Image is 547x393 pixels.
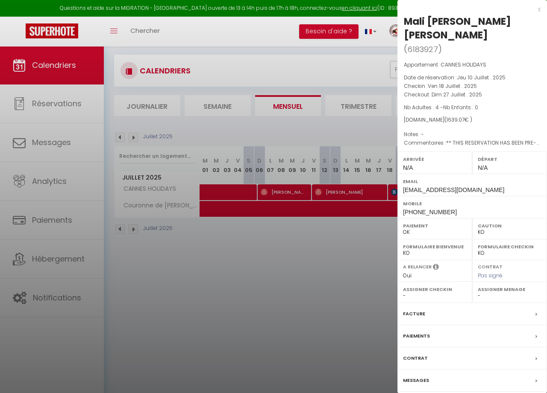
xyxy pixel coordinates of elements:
[403,164,413,171] span: N/A
[403,177,541,186] label: Email
[404,15,541,42] div: Mali [PERSON_NAME] [PERSON_NAME]
[404,116,541,124] div: [DOMAIN_NAME]
[403,242,467,251] label: Formulaire Bienvenue
[478,164,488,171] span: N/A
[403,285,467,294] label: Assigner Checkin
[403,263,432,271] label: A relancer
[404,104,478,111] span: Nb Adultes : 4 -
[478,155,541,163] label: Départ
[478,221,541,230] label: Caution
[403,332,430,341] label: Paiements
[404,82,541,90] p: Checkin :
[403,376,429,385] label: Messages
[478,272,503,279] span: Pas signé
[403,186,504,193] span: [EMAIL_ADDRESS][DOMAIN_NAME]
[432,91,482,98] span: Dim 27 Juillet . 2025
[407,44,438,55] span: 6183927
[404,130,541,139] p: Notes :
[404,73,541,82] p: Date de réservation :
[403,354,428,363] label: Contrat
[478,285,541,294] label: Assigner Menage
[478,263,503,269] label: Contrat
[403,221,467,230] label: Paiement
[403,199,541,208] label: Mobile
[447,116,465,123] span: 1639.07
[404,90,541,99] p: Checkout :
[433,263,439,273] i: Sélectionner OUI si vous souhaiter envoyer les séquences de messages post-checkout
[443,104,478,111] span: Nb Enfants : 0
[403,155,467,163] label: Arrivée
[428,82,477,90] span: Ven 18 Juillet . 2025
[444,116,472,123] span: ( € )
[421,131,424,138] span: -
[457,74,506,81] span: Jeu 10 Juillet . 2025
[7,3,32,29] button: Open LiveChat chat widget
[441,61,486,68] span: CANNES HOLIDAYS
[397,4,541,15] div: x
[404,43,442,55] span: ( )
[404,139,541,147] p: Commentaires :
[404,61,541,69] p: Appartement :
[478,242,541,251] label: Formulaire Checkin
[403,309,425,318] label: Facture
[403,209,457,215] span: [PHONE_NUMBER]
